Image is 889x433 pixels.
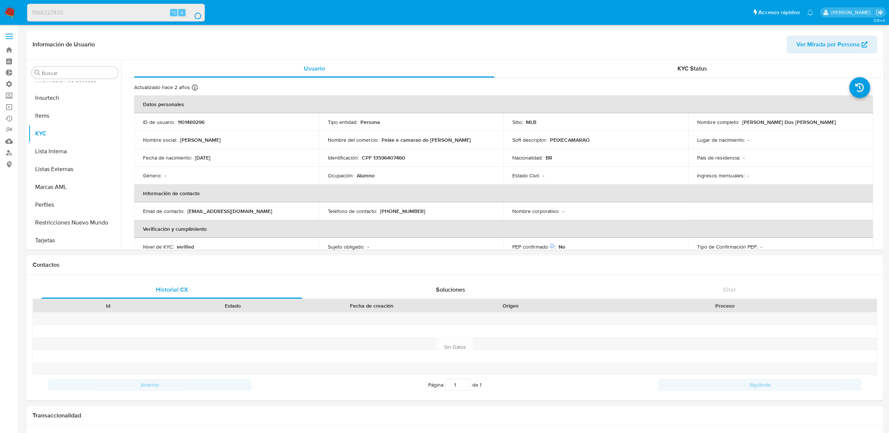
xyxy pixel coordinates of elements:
[176,302,290,309] div: Estado
[29,214,121,232] button: Restricciones Nuevo Mundo
[796,36,860,53] span: Ver Mirada por Persona
[187,7,202,18] button: search-icon
[134,84,190,91] p: Actualizado hace 2 años
[328,137,379,143] p: Nombre del comercio :
[743,154,745,161] p: -
[562,208,564,214] p: -
[742,119,836,125] p: [PERSON_NAME] Dos [PERSON_NAME]
[543,172,544,179] p: -
[328,208,377,214] p: Teléfono de contacto :
[164,172,166,179] p: -
[177,243,194,250] p: verified
[697,137,745,143] p: Lugar de nacimiento :
[831,9,873,16] p: eric.malcangi@mercadolibre.com
[512,243,556,250] p: PEP confirmado :
[143,208,184,214] p: Email de contacto :
[723,285,736,294] span: Chat
[559,243,565,250] p: No
[29,107,121,125] button: Items
[526,119,536,125] p: MLB
[876,9,883,16] a: Sair
[143,243,174,250] p: Nivel de KYC :
[143,172,162,179] p: Género :
[748,137,749,143] p: -
[29,232,121,249] button: Tarjetas
[578,302,872,309] div: Proceso
[658,379,862,391] button: Siguiente
[156,285,188,294] span: Historial CX
[546,154,552,161] p: BR
[143,119,175,125] p: ID de usuario :
[195,154,210,161] p: [DATE]
[428,379,482,391] span: Página de
[697,154,740,161] p: País de residencia :
[143,154,192,161] p: Fecha de nacimiento :
[134,220,873,238] th: Verificación y cumplimiento
[304,64,325,73] span: Usuario
[382,137,471,143] p: Peixe e camarao do [PERSON_NAME]
[362,154,405,161] p: CPF 13596407460
[300,302,443,309] div: Fecha de creación
[27,8,204,17] input: Buscar usuario o caso...
[512,119,523,125] p: Sitio :
[328,119,357,125] p: Tipo entidad :
[134,95,873,113] th: Datos personales
[33,41,95,48] h1: Información de Usuario
[187,208,272,214] p: [EMAIL_ADDRESS][DOMAIN_NAME]
[29,89,121,107] button: Insurtech
[29,142,121,160] button: Lista Interna
[29,178,121,196] button: Marcas AML
[42,70,115,76] input: Buscar
[697,243,758,250] p: Tipo de Confirmación PEP :
[29,160,121,178] button: Listas Externas
[760,243,762,250] p: -
[697,119,739,125] p: Nombre completo :
[512,137,547,143] p: Soft descriptor :
[328,243,364,250] p: Sujeto obligado :
[697,172,745,179] p: Ingresos mensuales :
[328,154,359,161] p: Identificación :
[787,36,877,53] button: Ver Mirada por Persona
[29,196,121,214] button: Perfiles
[758,9,800,16] span: Accesos rápidos
[29,125,121,142] button: KYC
[748,172,749,179] p: -
[143,137,177,143] p: Nombre social :
[360,119,380,125] p: Persona
[34,70,40,76] button: Buscar
[453,302,567,309] div: Origen
[436,285,465,294] span: Soluciones
[512,172,540,179] p: Estado Civil :
[180,137,221,143] p: [PERSON_NAME]
[328,172,354,179] p: Ocupación :
[181,9,183,16] span: s
[480,381,482,388] span: 1
[48,379,252,391] button: Anterior
[807,9,813,16] a: Notificações
[367,243,369,250] p: -
[178,119,204,125] p: 1101469296
[677,64,707,73] span: KYC Status
[33,261,877,269] h1: Contactos
[357,172,374,179] p: Alumno
[512,154,543,161] p: Nacionalidad :
[51,302,165,309] div: Id
[550,137,590,143] p: PEIXECAMARAO
[171,9,177,16] span: ⌥
[380,208,425,214] p: [PHONE_NUMBER]
[33,412,877,419] h1: Transaccionalidad
[512,208,559,214] p: Nombre corporativo :
[134,184,873,202] th: Información de contacto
